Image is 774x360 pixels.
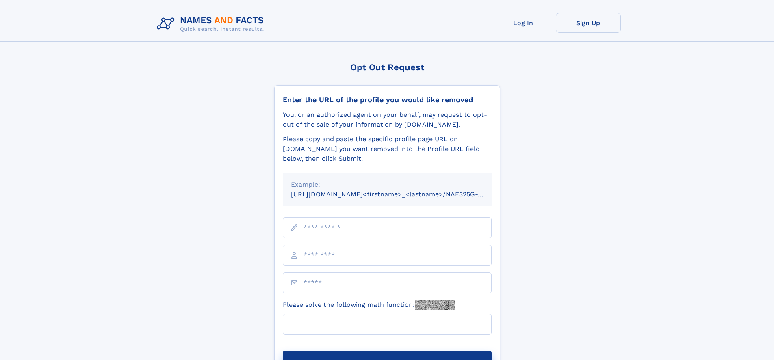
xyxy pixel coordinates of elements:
[154,13,271,35] img: Logo Names and Facts
[283,110,492,129] div: You, or an authorized agent on your behalf, may request to opt-out of the sale of your informatio...
[274,62,500,72] div: Opt Out Request
[283,95,492,104] div: Enter the URL of the profile you would like removed
[556,13,621,33] a: Sign Up
[283,134,492,164] div: Please copy and paste the specific profile page URL on [DOMAIN_NAME] you want removed into the Pr...
[291,180,483,190] div: Example:
[291,190,507,198] small: [URL][DOMAIN_NAME]<firstname>_<lastname>/NAF325G-xxxxxxxx
[283,300,455,310] label: Please solve the following math function:
[491,13,556,33] a: Log In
